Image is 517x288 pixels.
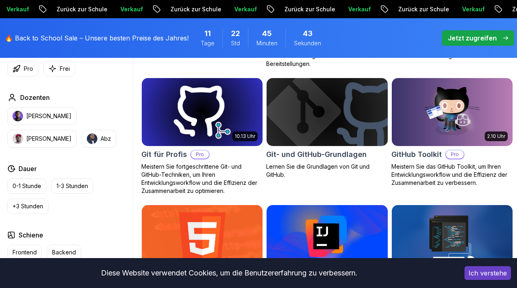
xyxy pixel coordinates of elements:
button: Cookies akzeptieren [464,266,511,280]
font: Backend [52,249,76,256]
button: Pro [7,61,38,76]
font: Tage [201,40,214,47]
span: 22 Stunden [231,28,240,39]
img: Karte „Git & GitHub Fundamentals“ [267,78,387,146]
font: Pro [451,151,459,157]
font: Verkauf [120,6,143,13]
button: Frontend [7,245,42,260]
a: GitHub Toolkit-Karte2.10 UhrGitHub ToolkitProMeistern Sie das GitHub Toolkit, um Ihren Entwicklun... [391,78,513,187]
font: Frei [60,65,70,72]
button: Lehrer img[PERSON_NAME] [7,107,77,125]
font: Abz [101,135,111,142]
font: Dozenten [20,93,50,102]
button: +3 Stunden [7,199,48,214]
font: 22 [231,29,240,38]
span: 11 Tage [204,28,211,39]
font: [PERSON_NAME] [26,135,71,142]
font: Std [231,40,240,47]
font: 2.10 Uhr [487,133,505,139]
font: Zurück zur Schule [56,6,107,13]
font: Meistern Sie das GitHub Toolkit, um Ihren Entwicklungsworkflow und die Effizienz der Zusammenarbe... [391,163,507,186]
font: Frontend [13,249,37,256]
font: 0-1 Stunde [13,182,41,189]
font: Zurück zur Schule [398,6,449,13]
font: Diese Website verwendet Cookies, um die Benutzererfahrung zu verbessern. [101,269,357,277]
font: Verkauf [462,6,484,13]
font: Zurück zur Schule [284,6,335,13]
span: 45 Minutes [262,28,272,39]
font: Minuten [256,40,277,47]
img: Lehrer img [13,133,23,144]
font: Meistern Sie fortgeschrittene Git- und GitHub-Techniken, um Ihren Entwicklungsworkflow und die Ef... [141,163,257,194]
font: Verkauf [6,6,29,13]
font: +3 Stunden [13,203,43,210]
font: Git für Profis [141,150,187,159]
font: Dauer [19,165,37,173]
button: Frei [43,61,75,76]
a: Git für Profis-Karte10.13 UhrGit für ProfisProMeistern Sie fortgeschrittene Git- und GitHub-Techn... [141,78,263,195]
font: Ich verstehe [469,269,507,277]
button: 1-3 Stunden [51,178,93,194]
img: GitHub Toolkit-Karte [392,78,513,146]
font: Jetzt zugreifen [448,34,497,42]
font: 10.13 Uhr [235,133,255,139]
button: Backend [47,245,81,260]
img: Lehrer img [13,111,23,121]
font: 11 [204,29,211,38]
a: Karte „Git & GitHub Fundamentals“Git- und GitHub-GrundlagenLernen Sie die Grundlagen von Git und ... [266,78,388,178]
button: Lehrer imgAbz [82,130,116,148]
font: Zurück zur Schule [170,6,221,13]
font: Git- und GitHub-Grundlagen [266,150,367,159]
img: Lehrer img [87,133,97,144]
img: IntelliJ IDEA-Entwicklerhandbuchkarte [267,205,387,273]
font: 🔥 Back to School Sale – Unsere besten Preise des Jahres! [5,34,189,42]
font: Schiene [19,231,43,239]
button: 0-1 Stunde [7,178,46,194]
font: [PERSON_NAME] [26,112,71,119]
font: Pro [196,151,204,157]
font: GitHub Toolkit [391,150,442,159]
img: Java CLI Build-Karte [392,205,513,273]
span: 43 Seconds [303,28,313,39]
img: Git für Profis-Karte [139,76,266,148]
img: HTML Essentials-Karte [142,205,263,273]
font: Verkauf [348,6,370,13]
button: Lehrer img[PERSON_NAME] [7,130,77,148]
font: 1-3 Stunden [57,182,88,189]
font: Pro [24,65,33,72]
font: Lernen Sie die Grundlagen von Git und GitHub. [266,163,370,178]
font: Verkauf [234,6,256,13]
font: Sekunden [294,40,321,47]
